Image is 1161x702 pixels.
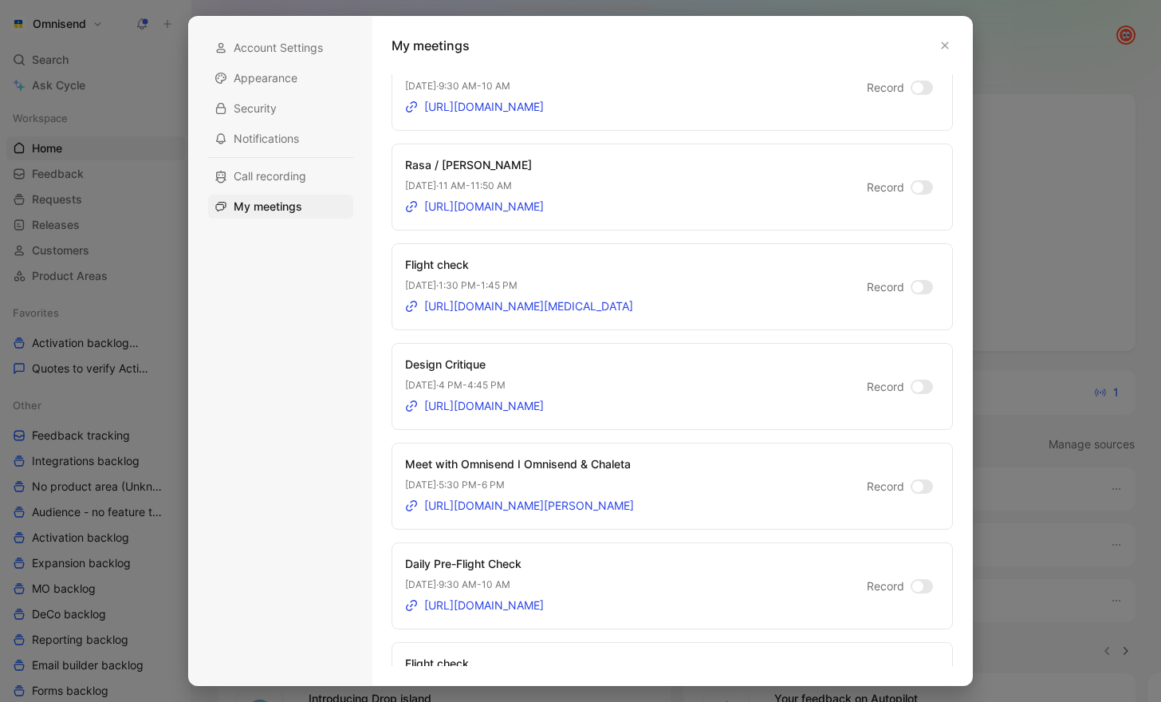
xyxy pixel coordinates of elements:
span: Appearance [234,70,297,86]
a: [URL][DOMAIN_NAME][PERSON_NAME] [405,496,634,515]
h1: My meetings [392,36,470,55]
span: Record [867,477,904,496]
span: Security [234,101,277,116]
div: Flight check [405,654,544,673]
span: Record [867,178,904,197]
span: Record [867,577,904,596]
span: Account Settings [234,40,323,56]
p: [DATE] · 1:30 PM - 1:45 PM [405,278,633,294]
div: Notifications [208,127,353,151]
p: [DATE] · 4 PM - 4:45 PM [405,377,544,393]
span: Record [867,78,904,97]
p: [DATE] · 5:30 PM - 6 PM [405,477,634,493]
div: My meetings [208,195,353,219]
div: Flight check [405,255,633,274]
div: Rasa / [PERSON_NAME] [405,156,544,175]
span: My meetings [234,199,302,215]
p: [DATE] · 9:30 AM - 10 AM [405,577,544,593]
div: Meet with Omnisend I Omnisend & Chaleta [405,455,634,474]
div: Call recording [208,164,353,188]
div: Daily Pre-Flight Check [405,554,544,574]
a: [URL][DOMAIN_NAME][MEDICAL_DATA] [405,297,633,316]
p: [DATE] · 9:30 AM - 10 AM [405,78,544,94]
div: Account Settings [208,36,353,60]
span: Notifications [234,131,299,147]
p: [DATE] · 11 AM - 11:50 AM [405,178,544,194]
a: [URL][DOMAIN_NAME] [405,97,544,116]
div: Appearance [208,66,353,90]
span: Call recording [234,168,306,184]
a: [URL][DOMAIN_NAME] [405,596,544,615]
a: [URL][DOMAIN_NAME] [405,197,544,216]
div: Security [208,97,353,120]
span: Record [867,278,904,297]
div: Design Critique [405,355,544,374]
span: Record [867,377,904,396]
a: [URL][DOMAIN_NAME] [405,396,544,416]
